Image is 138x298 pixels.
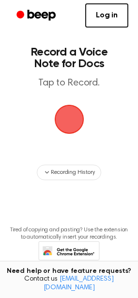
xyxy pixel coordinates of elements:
[8,227,130,241] p: Tired of copying and pasting? Use the extension to automatically insert your recordings.
[37,165,101,180] button: Recording History
[17,46,121,70] h1: Record a Voice Note for Docs
[85,3,128,28] a: Log in
[6,275,132,292] span: Contact us
[55,105,84,134] img: Beep Logo
[17,77,121,89] p: Tap to Record.
[10,6,64,25] a: Beep
[51,168,94,177] span: Recording History
[44,276,114,291] a: [EMAIL_ADDRESS][DOMAIN_NAME]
